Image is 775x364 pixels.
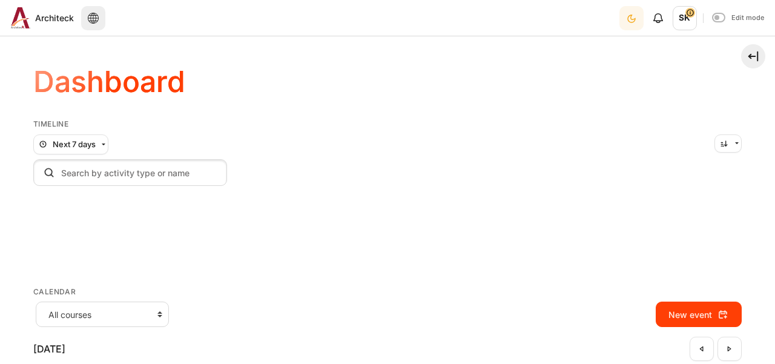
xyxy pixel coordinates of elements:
span: Next 7 days [53,139,96,151]
h1: Dashboard [33,63,185,101]
div: Dark Mode [621,5,642,30]
button: Light Mode Dark Mode [619,6,644,30]
input: Search by activity type or name [33,159,227,186]
button: New event [656,302,742,327]
span: Architeck [35,12,74,24]
button: Filter timeline by date [33,134,108,155]
button: Sort timeline items [714,134,742,153]
a: Architeck Architeck [6,7,74,28]
h4: [DATE] [33,342,65,356]
a: User menu [673,6,697,30]
span: SK [673,6,697,30]
h5: Calendar [33,287,742,297]
span: New event [668,308,712,321]
button: Languages [81,6,105,30]
h5: Timeline [33,119,742,129]
img: Architeck [11,7,30,28]
div: Show notification window with no new notifications [646,6,670,30]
